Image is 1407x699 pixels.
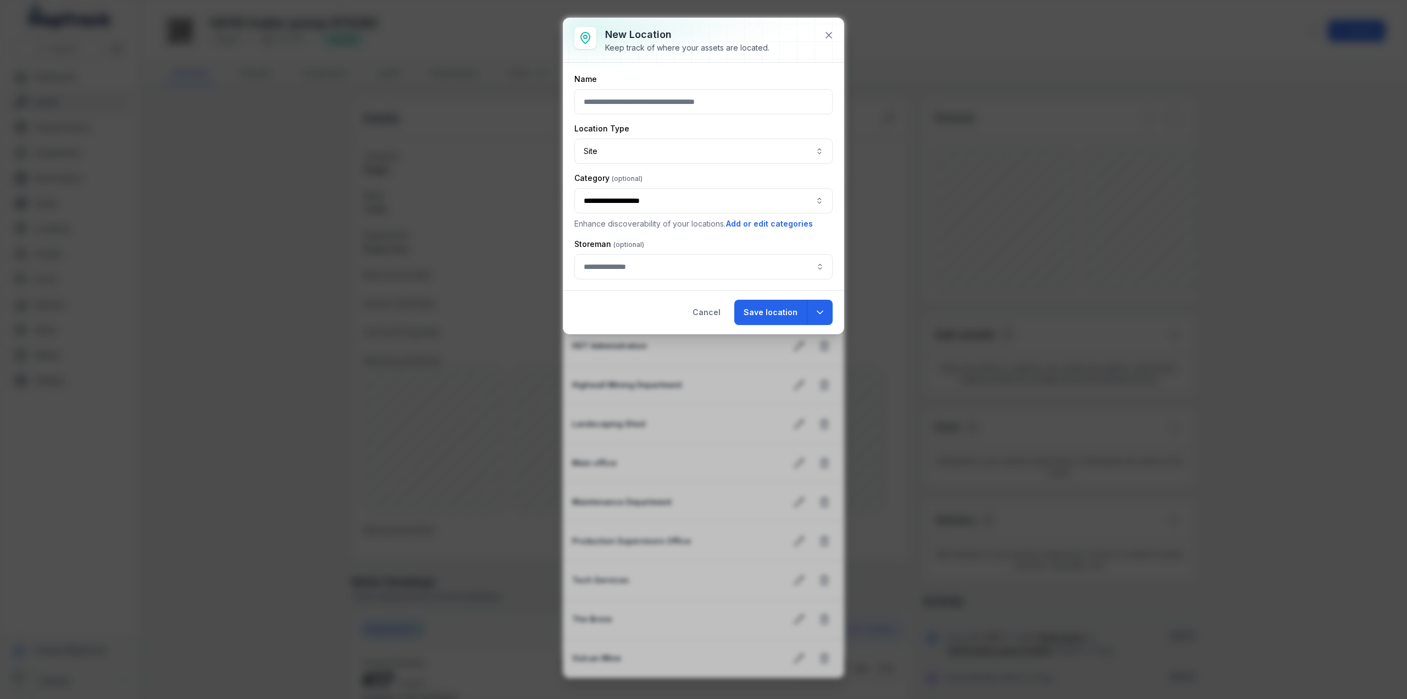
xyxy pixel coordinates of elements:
label: Storeman [574,239,644,250]
label: Name [574,74,597,85]
h3: New location [605,27,769,42]
input: location-add:cf[84144235-a180-4c39-8314-7ec9bb4b7cac]-label [574,254,833,279]
label: Category [574,173,642,184]
button: Add or edit categories [725,218,813,230]
button: Save location [734,300,807,325]
button: Site [574,139,833,164]
label: Location Type [574,123,629,134]
p: Enhance discoverability of your locations. [574,218,833,230]
button: Cancel [683,300,730,325]
div: Keep track of where your assets are located. [605,42,769,53]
